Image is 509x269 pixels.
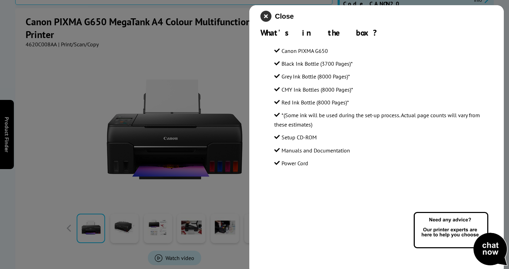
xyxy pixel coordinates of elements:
[282,47,328,54] span: Canon PIXMA G650
[282,99,349,106] span: Red Ink Bottle (8000 Pages)*
[282,134,317,141] span: Setup CD-ROM
[282,147,350,154] span: Manuals and Documentation
[282,60,353,67] span: Black Ink Bottle (3700 Pages)*
[282,73,350,80] span: Grey Ink Bottle (8000 Pages)*
[260,11,294,22] button: close modal
[412,211,509,268] img: Open Live Chat window
[274,112,480,128] span: *(Some ink will be used during the set-up process. Actual page counts will vary from these estima...
[275,12,294,20] span: Close
[282,160,308,167] span: Power Cord
[282,86,353,93] span: CMY Ink Bottles (8000 Pages)*
[260,27,493,38] div: What's in the box?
